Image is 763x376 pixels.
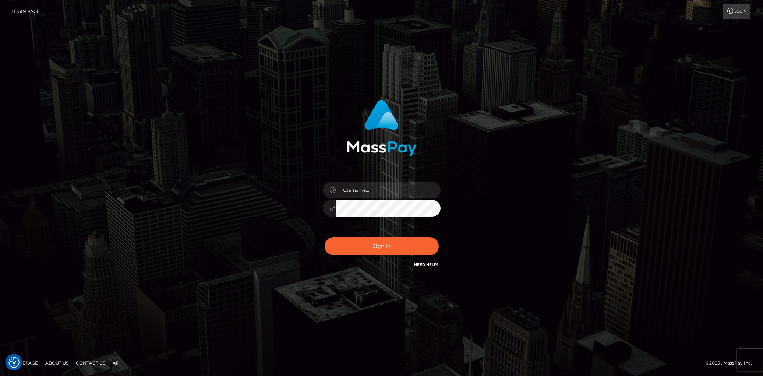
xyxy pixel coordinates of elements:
[723,4,750,19] a: Login
[8,357,20,368] button: Consent Preferences
[8,357,20,368] img: Revisit consent button
[11,4,40,19] a: Login Page
[8,357,41,369] a: Homepage
[706,359,757,367] div: © 2025 , MassPay Inc.
[336,182,441,198] input: Username...
[42,357,71,369] a: About Us
[110,357,124,369] a: API
[414,262,439,267] a: Need Help?
[325,237,439,255] button: Sign in
[347,100,417,156] img: MassPay Login
[73,357,108,369] a: Contact Us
